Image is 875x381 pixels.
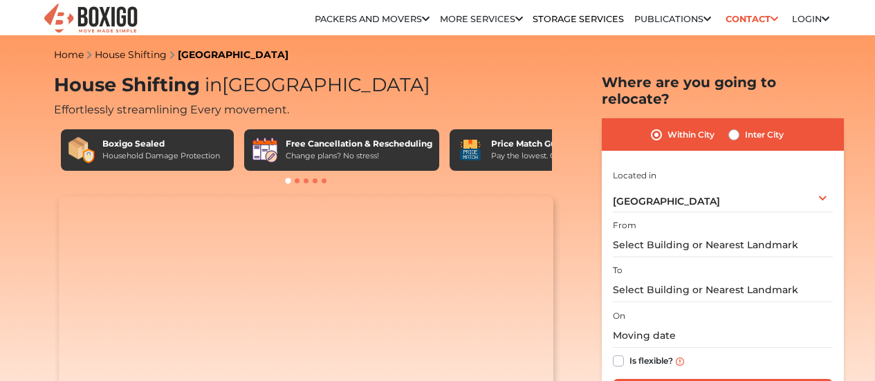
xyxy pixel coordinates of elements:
[613,264,623,277] label: To
[745,127,784,143] label: Inter City
[68,136,95,164] img: Boxigo Sealed
[54,103,289,116] span: Effortlessly streamlining Every movement.
[629,353,673,367] label: Is flexible?
[676,357,684,366] img: info
[440,14,523,24] a: More services
[95,48,167,61] a: House Shifting
[491,138,596,150] div: Price Match Guarantee
[613,169,656,182] label: Located in
[42,2,139,36] img: Boxigo
[613,310,625,322] label: On
[315,14,430,24] a: Packers and Movers
[613,324,833,348] input: Moving date
[721,8,782,30] a: Contact
[457,136,484,164] img: Price Match Guarantee
[205,73,222,96] span: in
[54,48,84,61] a: Home
[613,195,720,207] span: [GEOGRAPHIC_DATA]
[54,74,559,97] h1: House Shifting
[613,233,833,257] input: Select Building or Nearest Landmark
[634,14,711,24] a: Publications
[102,138,220,150] div: Boxigo Sealed
[667,127,715,143] label: Within City
[286,138,432,150] div: Free Cancellation & Rescheduling
[102,150,220,162] div: Household Damage Protection
[602,74,844,107] h2: Where are you going to relocate?
[200,73,430,96] span: [GEOGRAPHIC_DATA]
[251,136,279,164] img: Free Cancellation & Rescheduling
[178,48,288,61] a: [GEOGRAPHIC_DATA]
[792,14,829,24] a: Login
[613,278,833,302] input: Select Building or Nearest Landmark
[491,150,596,162] div: Pay the lowest. Guaranteed!
[533,14,624,24] a: Storage Services
[286,150,432,162] div: Change plans? No stress!
[613,219,636,232] label: From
